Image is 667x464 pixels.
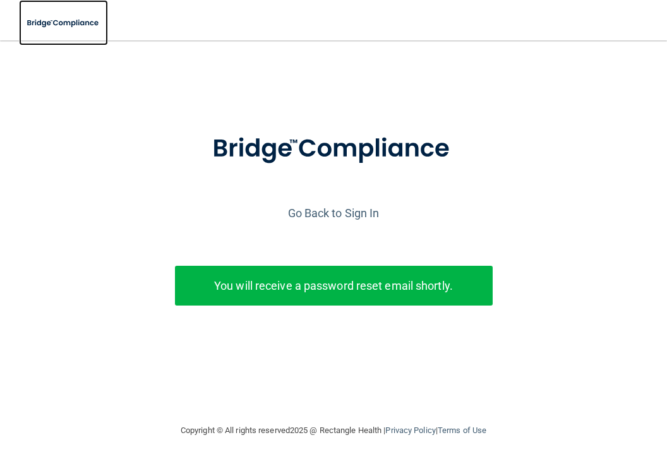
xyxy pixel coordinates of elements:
p: You will receive a password reset email shortly. [184,275,483,296]
a: Privacy Policy [385,425,435,435]
img: bridge_compliance_login_screen.278c3ca4.svg [186,116,481,182]
a: Go Back to Sign In [288,206,380,220]
a: Terms of Use [438,425,486,435]
div: Copyright © All rights reserved 2025 @ Rectangle Health | | [103,410,564,451]
img: bridge_compliance_login_screen.278c3ca4.svg [19,10,108,36]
